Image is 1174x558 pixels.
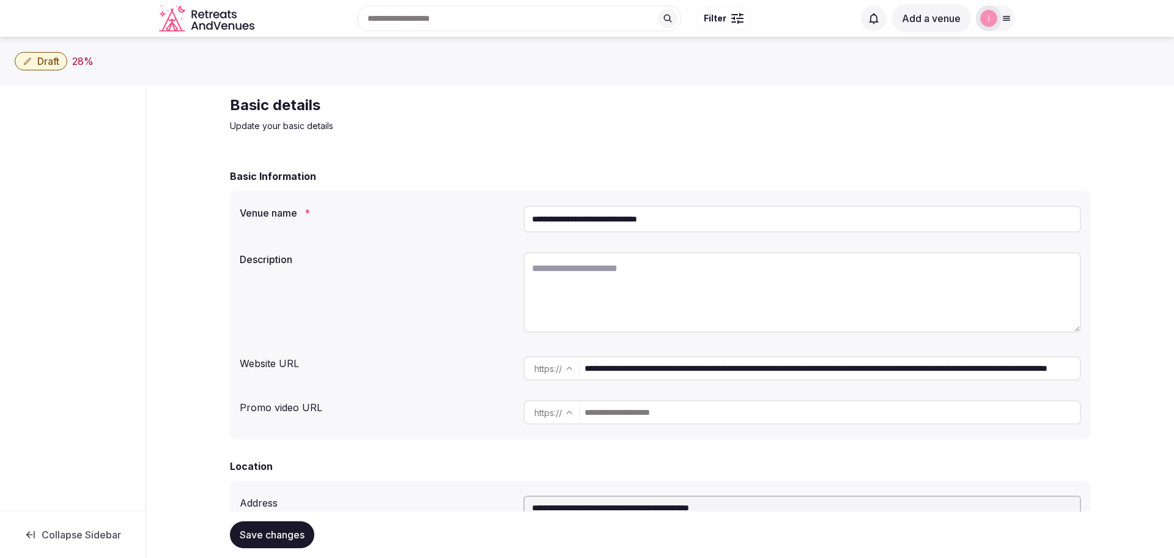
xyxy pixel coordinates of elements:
[240,529,305,541] span: Save changes
[230,459,273,474] h2: Location
[15,52,67,70] button: Draft
[159,5,257,32] a: Visit the homepage
[230,95,641,115] h2: Basic details
[10,521,136,548] button: Collapse Sidebar
[240,208,514,218] label: Venue name
[892,12,971,24] a: Add a venue
[37,55,59,67] span: Draft
[240,351,514,371] div: Website URL
[240,255,514,264] label: Description
[72,54,94,69] button: 28%
[230,169,316,184] h2: Basic Information
[980,10,997,27] img: jen-7867
[892,4,971,32] button: Add a venue
[72,54,94,69] div: 28 %
[704,12,726,24] span: Filter
[240,395,514,415] div: Promo video URL
[230,120,641,132] p: Update your basic details
[42,529,121,541] span: Collapse Sidebar
[230,521,314,548] button: Save changes
[696,7,751,30] button: Filter
[159,5,257,32] svg: Retreats and Venues company logo
[240,491,514,510] div: Address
